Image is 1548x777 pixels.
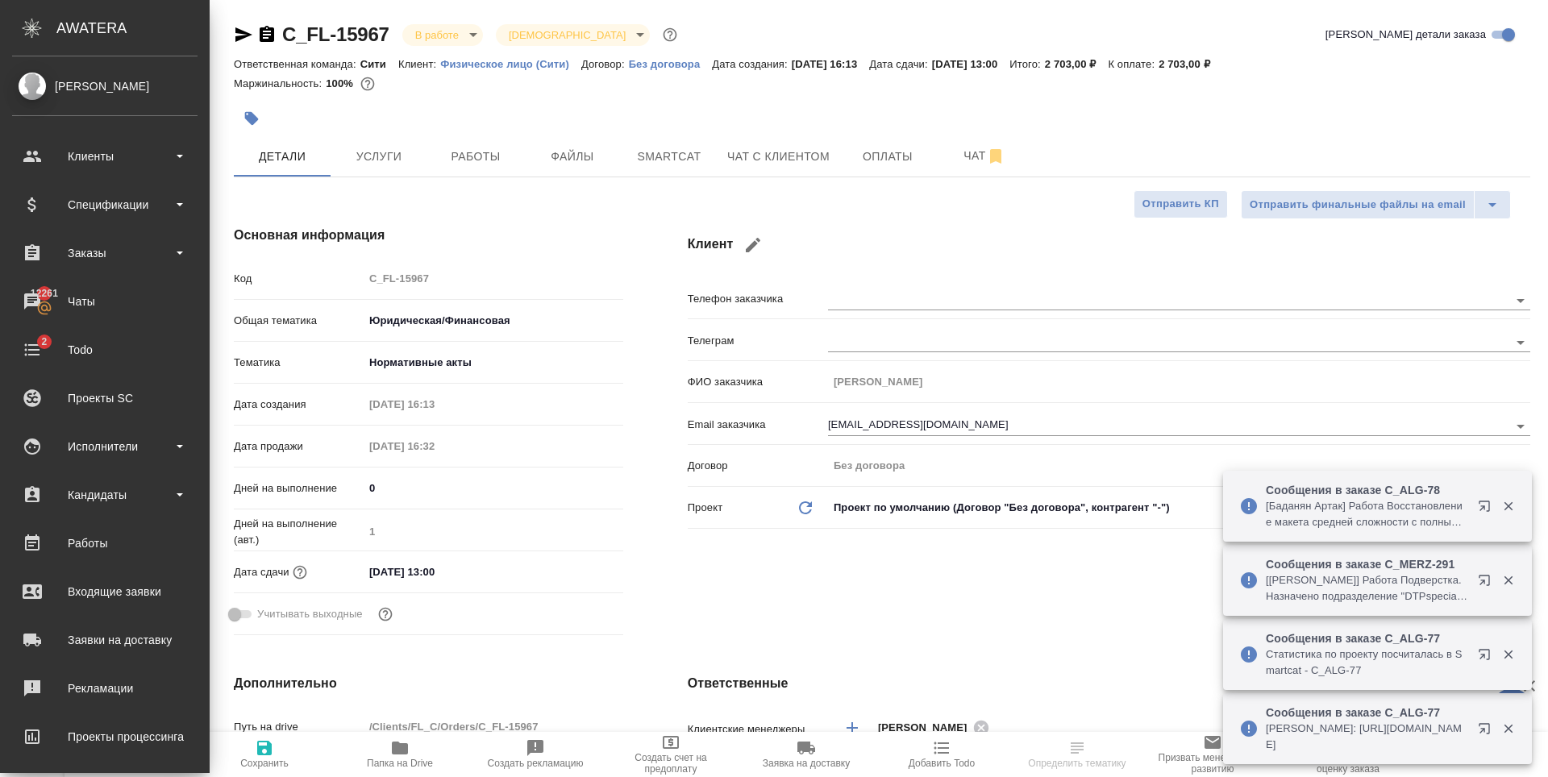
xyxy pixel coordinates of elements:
[197,732,332,777] button: Сохранить
[437,147,514,167] span: Работы
[12,483,198,507] div: Кандидаты
[240,758,289,769] span: Сохранить
[234,564,289,580] p: Дата сдачи
[878,717,994,738] div: [PERSON_NAME]
[332,732,468,777] button: Папка на Drive
[243,147,321,167] span: Детали
[1250,196,1466,214] span: Отправить финальные файлы на email
[364,715,623,738] input: Пустое поле
[688,500,723,516] p: Проект
[1028,758,1126,769] span: Определить тематику
[4,330,206,370] a: 2Todo
[12,77,198,95] div: [PERSON_NAME]
[257,25,277,44] button: Скопировать ссылку
[12,193,198,217] div: Спецификации
[488,758,584,769] span: Создать рекламацию
[398,58,440,70] p: Клиент:
[909,758,975,769] span: Добавить Todo
[364,476,623,500] input: ✎ Введи что-нибудь
[1266,572,1467,605] p: [[PERSON_NAME]] Работа Подверстка. Назначено подразделение "DTPspecialists"
[1266,721,1467,753] p: [PERSON_NAME]: [URL][DOMAIN_NAME]
[12,676,198,700] div: Рекламации
[1266,630,1467,646] p: Сообщения в заказе C_ALG-77
[234,271,364,287] p: Код
[340,147,418,167] span: Услуги
[410,28,464,42] button: В работе
[12,531,198,555] div: Работы
[1155,752,1271,775] span: Призвать менеджера по развитию
[833,708,872,747] button: Добавить менеджера
[4,281,206,322] a: 12261Чаты
[629,56,713,70] a: Без договора
[1159,58,1222,70] p: 2 703,00 ₽
[1142,195,1219,214] span: Отправить КП
[849,147,926,167] span: Оплаты
[712,58,791,70] p: Дата создания:
[1134,190,1228,218] button: Отправить КП
[688,226,1530,264] h4: Клиент
[234,397,364,413] p: Дата создания
[234,25,253,44] button: Скопировать ссылку для ЯМессенджера
[326,77,357,89] p: 100%
[12,386,198,410] div: Проекты SC
[504,28,630,42] button: [DEMOGRAPHIC_DATA]
[367,758,433,769] span: Папка на Drive
[234,438,364,455] p: Дата продажи
[364,560,505,584] input: ✎ Введи что-нибудь
[763,758,850,769] span: Заявка на доставку
[1492,721,1525,736] button: Закрыть
[739,732,874,777] button: Заявка на доставку
[1492,647,1525,662] button: Закрыть
[946,146,1023,166] span: Чат
[4,378,206,418] a: Проекты SC
[12,434,198,459] div: Исполнители
[496,24,650,46] div: В работе
[364,520,623,543] input: Пустое поле
[1266,482,1467,498] p: Сообщения в заказе C_ALG-78
[986,147,1005,166] svg: Отписаться
[1468,638,1507,677] button: Открыть в новой вкладке
[629,58,713,70] p: Без договора
[364,393,505,416] input: Пустое поле
[660,24,680,45] button: Доп статусы указывают на важность/срочность заказа
[12,628,198,652] div: Заявки на доставку
[1509,331,1532,354] button: Open
[4,668,206,708] a: Рекламации
[364,349,623,376] div: Нормативные акты
[364,267,623,290] input: Пустое поле
[1468,490,1507,529] button: Открыть в новой вкладке
[688,458,828,474] p: Договор
[1509,289,1532,312] button: Open
[688,333,828,349] p: Телеграм
[1492,499,1525,513] button: Закрыть
[234,313,364,329] p: Общая тематика
[727,147,830,167] span: Чат с клиентом
[12,725,198,749] div: Проекты процессинга
[289,562,310,583] button: Если добавить услуги и заполнить их объемом, то дата рассчитается автоматически
[1241,190,1475,219] button: Отправить финальные файлы на email
[4,523,206,563] a: Работы
[234,516,364,548] p: Дней на выполнение (авт.)
[1266,646,1467,679] p: Cтатистика по проекту посчиталась в Smartcat - C_ALG-77
[828,454,1530,477] input: Пустое поле
[1145,732,1280,777] button: Призвать менеджера по развитию
[234,480,364,497] p: Дней на выполнение
[234,355,364,371] p: Тематика
[364,307,623,334] div: Юридическая/Финансовая
[1108,58,1159,70] p: К оплате:
[12,338,198,362] div: Todo
[1468,713,1507,751] button: Открыть в новой вкладке
[581,58,629,70] p: Договор:
[869,58,931,70] p: Дата сдачи:
[468,732,603,777] button: Создать рекламацию
[282,23,389,45] a: C_FL-15967
[603,732,739,777] button: Создать счет на предоплату
[828,494,1530,521] div: Проект по умолчанию (Договор "Без договора", контрагент "-")
[1009,732,1145,777] button: Определить тематику
[364,434,505,458] input: Пустое поле
[4,620,206,660] a: Заявки на доставку
[688,721,828,738] p: Клиентские менеджеры
[792,58,870,70] p: [DATE] 16:13
[12,580,198,604] div: Входящие заявки
[31,334,56,350] span: 2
